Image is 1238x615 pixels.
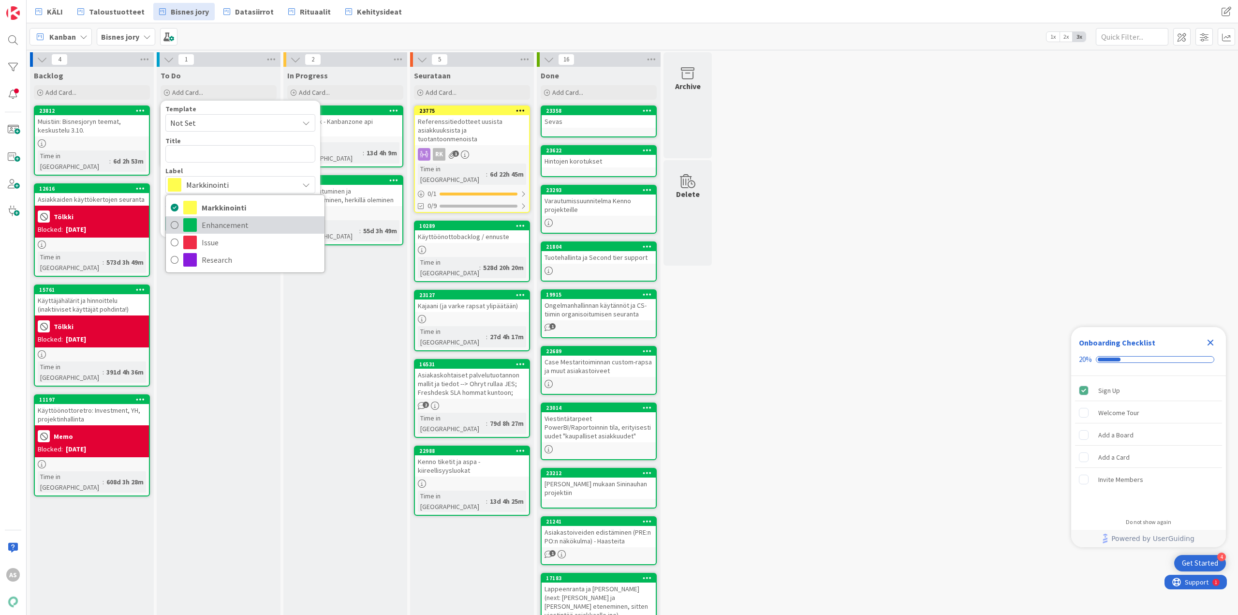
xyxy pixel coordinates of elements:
[546,518,656,525] div: 21241
[34,71,63,80] span: Backlog
[415,455,529,477] div: Kenno tiketit ja aspa - kiireellisyysluokat
[415,291,529,312] div: 23127Kajaani (ja varke rapsat ylipäätään)
[300,6,331,17] span: Rituaalit
[1075,424,1222,446] div: Add a Board is incomplete.
[542,347,656,377] div: 22689Case Mestaritoiminnan custom-rapsa ja muut asiakastoiveet
[486,418,487,429] span: :
[288,115,402,136] div: Freshdesk - Kanbanzone api yhteydet
[415,188,529,200] div: 0/1
[415,447,529,477] div: 22988Kenno tiketit ja aspa - kiireellisyysluokat
[1098,429,1134,441] div: Add a Board
[419,448,529,454] div: 22988
[546,405,656,411] div: 23014
[1096,28,1168,45] input: Quick Filter...
[453,150,459,157] span: 1
[415,230,529,243] div: Käyttöönottobacklog / ennuste
[542,186,656,195] div: 23293
[6,568,20,582] div: AS
[542,469,656,478] div: 23212
[293,177,402,184] div: 22527
[542,251,656,264] div: Tuotehallinta ja Second tier support
[288,106,402,136] div: 23584Freshdesk - Kanbanzone api yhteydet
[1046,32,1060,42] span: 1x
[1182,558,1218,568] div: Get Started
[1098,474,1143,485] div: Invite Members
[1079,355,1218,364] div: Checklist progress: 20%
[235,6,274,17] span: Datasiirrot
[51,54,68,65] span: 4
[104,257,146,268] div: 573d 3h 49m
[546,187,656,194] div: 23293
[542,517,656,526] div: 21241
[487,169,526,180] div: 6d 22h 45m
[38,471,103,493] div: Time in [GEOGRAPHIC_DATA]
[546,348,656,355] div: 22689
[427,189,437,199] span: 0 / 1
[35,106,149,136] div: 23812Muistiin: Bisnesjoryn teemat, keskustelu 3.10.
[676,188,700,200] div: Delete
[49,31,76,43] span: Kanban
[419,361,529,368] div: 16531
[415,106,529,145] div: 23775Referenssitiedotteet uusista asiakkuuksista ja tuotantoonmenoista
[359,225,361,236] span: :
[487,331,526,342] div: 27d 4h 17m
[66,225,86,235] div: [DATE]
[542,347,656,356] div: 22689
[50,4,53,12] div: 1
[542,146,656,155] div: 23622
[339,3,408,20] a: Kehitysideat
[35,115,149,136] div: Muistiin: Bisnesjoryn teemat, keskustelu 3.10.
[415,148,529,161] div: RK
[38,444,63,454] div: Blocked:
[166,234,324,251] a: Issue
[166,251,324,269] a: Research
[415,300,529,312] div: Kajaani (ja varke rapsat ylipäätään)
[415,222,529,230] div: 10289
[1079,355,1092,364] div: 20%
[1126,518,1171,526] div: Do not show again
[486,331,487,342] span: :
[542,478,656,499] div: [PERSON_NAME] mukaan Sininauhan projektiin
[419,107,529,114] div: 23775
[288,176,402,185] div: 22527
[418,164,486,185] div: Time in [GEOGRAPHIC_DATA]
[415,369,529,399] div: Asiakaskohtaiset palvelutuotannon mallit ja tiedot --> Ohryt rullaa JES; Freshdesk SLA hommat kun...
[1217,553,1226,561] div: 4
[542,290,656,299] div: 19915
[202,218,320,232] span: Enhancement
[542,356,656,377] div: Case Mestaritoiminnan custom-rapsa ja muut asiakastoiveet
[1075,469,1222,490] div: Invite Members is incomplete.
[38,361,103,383] div: Time in [GEOGRAPHIC_DATA]
[1075,380,1222,401] div: Sign Up is complete.
[418,326,486,347] div: Time in [GEOGRAPHIC_DATA]
[542,404,656,442] div: 23014Viestintätarpeet PowerBI/Raportoinnin tila, erityisesti uudet "kaupalliset asiakkuudet"
[202,253,320,267] span: Research
[35,395,149,425] div: 11197Käyttöönottoretro: Investment, YH, projektinhallinta
[35,106,149,115] div: 23812
[1111,533,1194,544] span: Powered by UserGuiding
[361,225,399,236] div: 55d 3h 49m
[419,292,529,299] div: 23127
[558,54,575,65] span: 16
[546,147,656,154] div: 23622
[103,257,104,268] span: :
[104,477,146,487] div: 608d 3h 28m
[415,106,529,115] div: 23775
[542,290,656,320] div: 19915Ongelmanhallinnan käytännöt ja CS-tiimin organisoitumisen seuranta
[104,367,146,377] div: 391d 4h 36m
[166,199,324,216] a: Markkinointi
[486,496,487,507] span: :
[552,88,583,97] span: Add Card...
[487,496,526,507] div: 13d 4h 25m
[542,526,656,547] div: Asiakastoiveiden edistäminen (PRE:n PO:n näkökulma) - Haasteita
[542,412,656,442] div: Viestintätarpeet PowerBI/Raportoinnin tila, erityisesti uudet "kaupalliset asiakkuudet"
[423,402,429,408] span: 2
[111,156,146,166] div: 6d 2h 53m
[1075,447,1222,468] div: Add a Card is incomplete.
[288,185,402,206] div: Työn jakautuminen ja organisoituminen, herkillä oleminen
[172,88,203,97] span: Add Card...
[546,470,656,477] div: 23212
[541,71,559,80] span: Done
[54,323,74,330] b: Tölkki
[6,595,20,609] img: avatar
